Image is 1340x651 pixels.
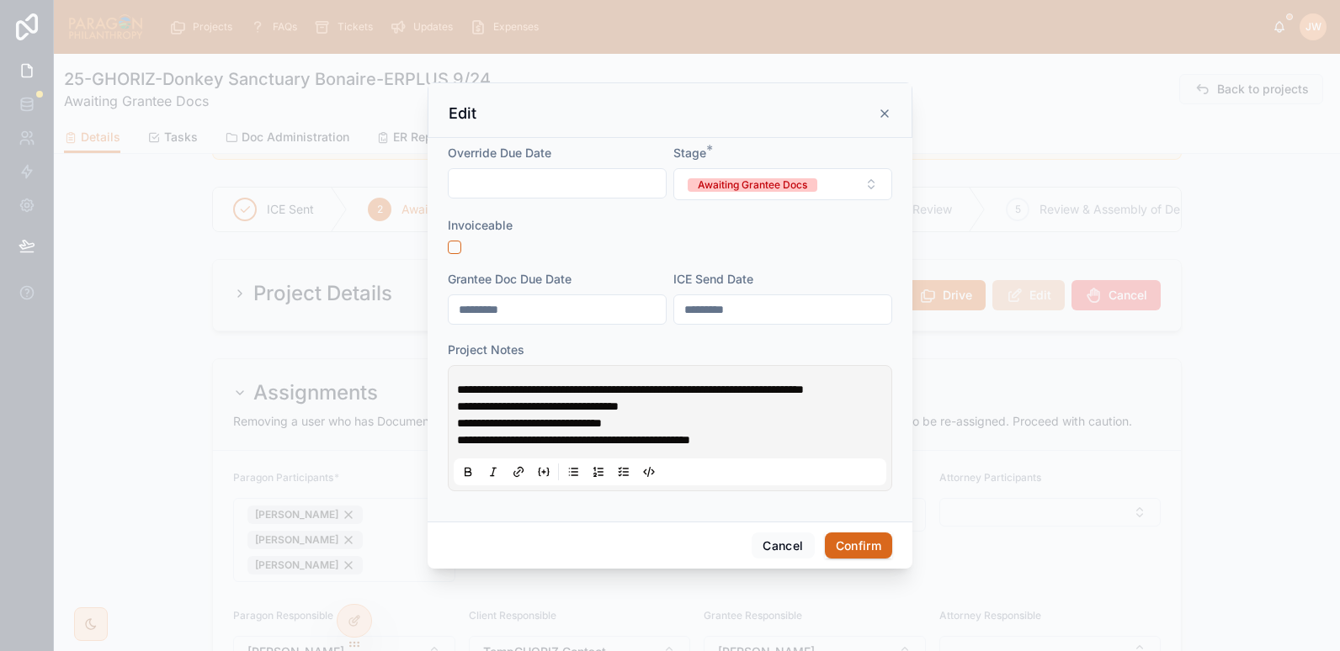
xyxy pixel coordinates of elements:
[673,272,753,286] span: ICE Send Date
[825,532,892,559] button: Confirm
[449,103,476,124] h3: Edit
[448,218,513,232] span: Invoiceable
[448,272,572,286] span: Grantee Doc Due Date
[698,178,807,192] div: Awaiting Grantee Docs
[448,146,551,160] span: Override Due Date
[673,168,892,200] button: Select Button
[673,146,706,160] span: Stage
[448,342,524,357] span: Project Notes
[752,532,814,559] button: Cancel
